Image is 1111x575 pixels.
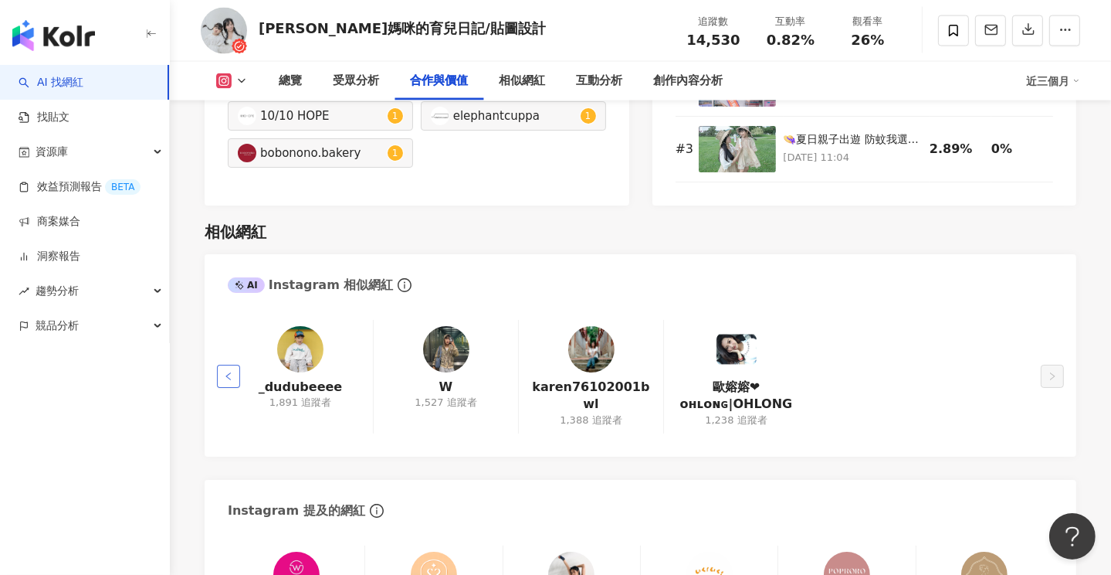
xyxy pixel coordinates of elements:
div: 1,238 追蹤者 [705,413,767,427]
div: bobonono.bakery [260,145,384,162]
span: left [224,372,233,381]
img: logo [12,20,95,51]
div: AI [228,277,265,293]
a: karen76102001bwl [531,379,651,413]
img: KOL Avatar [201,8,247,54]
div: # 3 [676,141,691,158]
iframe: Help Scout Beacon - Open [1049,513,1096,560]
img: KOL Avatar [568,326,615,373]
div: 受眾分析 [333,72,379,90]
a: KOL Avatar [568,326,615,379]
div: Instagram 提及的網紅 [228,502,365,519]
img: KOL Avatar [431,107,449,125]
img: KOL Avatar [277,326,323,373]
sup: 1 [388,108,403,124]
a: KOL Avatar [277,326,323,379]
div: 近三個月 [1026,69,1080,94]
span: 14,530 [686,32,740,48]
div: 創作內容分析 [653,72,723,90]
a: 找貼文 [19,110,69,125]
div: 追蹤數 [684,14,743,29]
button: left [217,365,240,388]
span: 26% [851,32,884,48]
a: KOL Avatar [713,326,760,379]
img: KOL Avatar [713,326,760,373]
sup: 1 [388,145,403,161]
a: KOL Avatar [423,326,469,379]
img: KOL Avatar [423,326,469,373]
a: 歐嫆嫆❤ᴏʜʟᴏɴɢ|OHLONG [676,379,796,413]
img: 👒夏日親子出遊 防蚊我選小蚊清✨ 最近天氣超適合帶孩子去放風～ 但草地野餐、戶外玩耍 最怕的就是討厭的蚊蟲來攪局！ 我都會先幫孩子和自己噴上 #小蚊清植萃沁涼防蚊液 天然植萃防蚊成分 溫和安心連... [699,126,776,172]
div: Instagram 相似網紅 [228,277,393,294]
div: 互動率 [761,14,820,29]
span: 1 [585,111,591,121]
a: searchAI 找網紅 [19,75,83,90]
div: 1,891 追蹤者 [269,396,331,410]
div: elephantcuppa [453,107,577,124]
div: 合作與價值 [410,72,468,90]
span: 趨勢分析 [36,274,79,308]
img: KOL Avatar [238,107,256,125]
div: 1,527 追蹤者 [415,396,476,410]
span: 0.82% [767,32,815,48]
div: 10/10 HOPE [260,107,384,124]
sup: 1 [581,108,596,124]
div: 1,388 追蹤者 [560,413,622,427]
span: info-circle [368,502,386,520]
div: 總覽 [279,72,302,90]
a: 效益預測報告BETA [19,179,141,195]
a: 洞察報告 [19,249,80,264]
span: 1 [392,148,398,158]
div: [PERSON_NAME]媽咪的育兒日記/貼圖設計 [259,19,546,38]
span: 資源庫 [36,134,68,169]
a: W [439,379,453,396]
a: 商案媒合 [19,214,80,230]
span: info-circle [395,276,414,294]
div: 👒夏日親子出遊 防蚊我選小蚊清✨ 最近天氣超適合帶孩子去放風～ 但草地野餐、戶外玩耍 最怕的就是討厭的蚊蟲來攪局！ 我都會先幫孩子和自己噴上 #小蚊清植萃沁涼防蚊液 天然植萃防蚊成分 溫和安心連... [784,132,923,148]
div: 互動分析 [576,72,622,90]
span: rise [19,286,29,297]
a: _dudubeeee [259,379,343,396]
span: 競品分析 [36,308,79,343]
div: 相似網紅 [205,221,266,243]
div: 2.89% [930,141,984,158]
img: KOL Avatar [238,144,256,162]
span: 1 [392,111,398,121]
div: 0% [991,141,1045,158]
div: 相似網紅 [499,72,545,90]
p: [DATE] 11:04 [784,149,923,166]
div: 觀看率 [838,14,897,29]
button: right [1041,365,1064,388]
